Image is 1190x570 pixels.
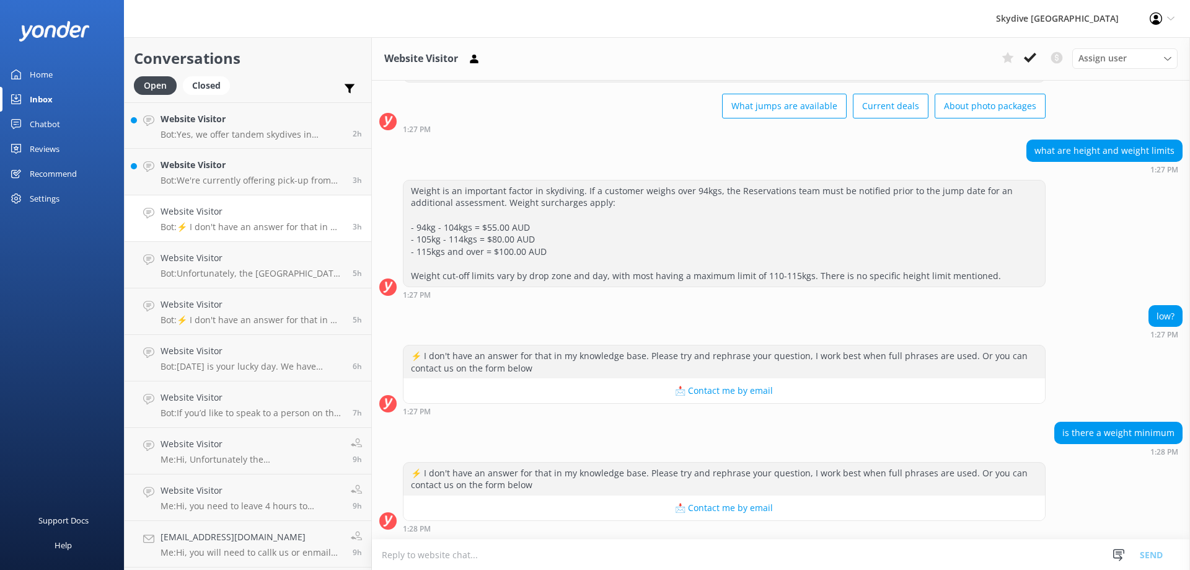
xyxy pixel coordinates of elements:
[161,407,343,419] p: Bot: If you’d like to speak to a person on the Skydive Australia team, please call [PHONE_NUMBER]...
[403,345,1045,378] div: ⚡ I don't have an answer for that in my knowledge base. Please try and rephrase your question, I ...
[353,501,362,511] span: Oct 02 2025 07:12am (UTC +10:00) Australia/Brisbane
[161,112,343,126] h4: Website Visitor
[161,158,343,172] h4: Website Visitor
[161,437,342,451] h4: Website Visitor
[161,129,343,140] p: Bot: Yes, we offer tandem skydives in [GEOGRAPHIC_DATA], which includes landing on the beach. The...
[403,290,1046,299] div: Oct 02 2025 01:27pm (UTC +10:00) Australia/Brisbane
[1149,306,1182,327] div: low?
[353,314,362,325] span: Oct 02 2025 11:04am (UTC +10:00) Australia/Brisbane
[161,547,342,558] p: Me: Hi, you will need to callk us or enmail us [DOMAIN_NAME] once the voucher has expired, we can...
[1072,48,1178,68] div: Assign User
[1055,422,1182,443] div: is there a weight minimum
[125,335,371,381] a: Website VisitorBot:[DATE] is your lucky day. We have exclusive offers when you book direct! Visit...
[161,268,343,279] p: Bot: Unfortunately, the [GEOGRAPHIC_DATA] and [GEOGRAPHIC_DATA] locations are no longer operation...
[403,407,1046,416] div: Oct 02 2025 01:27pm (UTC +10:00) Australia/Brisbane
[353,128,362,139] span: Oct 02 2025 02:33pm (UTC +10:00) Australia/Brisbane
[161,361,343,372] p: Bot: [DATE] is your lucky day. We have exclusive offers when you book direct! Visit our specials ...
[1027,140,1182,161] div: what are height and weight limits
[1026,165,1183,174] div: Oct 02 2025 01:27pm (UTC +10:00) Australia/Brisbane
[38,508,89,533] div: Support Docs
[403,126,431,133] strong: 1:27 PM
[183,76,230,95] div: Closed
[403,496,1045,520] button: 📩 Contact me by email
[161,530,342,544] h4: [EMAIL_ADDRESS][DOMAIN_NAME]
[125,149,371,195] a: Website VisitorBot:We're currently offering pick-up from the majority of our locations. Please ch...
[1150,331,1178,339] strong: 1:27 PM
[403,292,431,299] strong: 1:27 PM
[353,221,362,232] span: Oct 02 2025 01:28pm (UTC +10:00) Australia/Brisbane
[403,463,1045,496] div: ⚡ I don't have an answer for that in my knowledge base. Please try and rephrase your question, I ...
[353,407,362,418] span: Oct 02 2025 09:21am (UTC +10:00) Australia/Brisbane
[134,47,362,70] h2: Conversations
[125,381,371,428] a: Website VisitorBot:If you’d like to speak to a person on the Skydive Australia team, please call ...
[403,525,431,533] strong: 1:28 PM
[353,454,362,465] span: Oct 02 2025 07:14am (UTC +10:00) Australia/Brisbane
[30,161,77,186] div: Recommend
[30,112,60,136] div: Chatbot
[19,21,90,42] img: yonder-white-logo.png
[125,102,371,149] a: Website VisitorBot:Yes, we offer tandem skydives in [GEOGRAPHIC_DATA], which includes landing on ...
[161,314,343,326] p: Bot: ⚡ I don't have an answer for that in my knowledge base. Please try and rephrase your questio...
[353,268,362,278] span: Oct 02 2025 11:40am (UTC +10:00) Australia/Brisbane
[161,454,342,465] p: Me: Hi, Unfortunately the [GEOGRAPHIC_DATA] location is not operating, if you would like a refund...
[30,186,59,211] div: Settings
[722,94,847,118] button: What jumps are available
[161,298,343,311] h4: Website Visitor
[403,378,1045,403] button: 📩 Contact me by email
[134,76,177,95] div: Open
[161,391,343,404] h4: Website Visitor
[161,251,343,265] h4: Website Visitor
[30,87,53,112] div: Inbox
[853,94,928,118] button: Current deals
[353,361,362,372] span: Oct 02 2025 10:10am (UTC +10:00) Australia/Brisbane
[161,205,343,218] h4: Website Visitor
[1148,330,1183,339] div: Oct 02 2025 01:27pm (UTC +10:00) Australia/Brisbane
[161,484,342,497] h4: Website Visitor
[125,428,371,474] a: Website VisitorMe:Hi, Unfortunately the [GEOGRAPHIC_DATA] location is not operating, if you would...
[403,180,1045,287] div: Weight is an important factor in skydiving. If a customer weighs over 94kgs, the Reservations tea...
[1054,447,1183,456] div: Oct 02 2025 01:28pm (UTC +10:00) Australia/Brisbane
[161,221,343,233] p: Bot: ⚡ I don't have an answer for that in my knowledge base. Please try and rephrase your questio...
[353,547,362,558] span: Oct 02 2025 07:10am (UTC +10:00) Australia/Brisbane
[353,175,362,185] span: Oct 02 2025 01:43pm (UTC +10:00) Australia/Brisbane
[183,78,236,92] a: Closed
[125,195,371,242] a: Website VisitorBot:⚡ I don't have an answer for that in my knowledge base. Please try and rephras...
[125,521,371,568] a: [EMAIL_ADDRESS][DOMAIN_NAME]Me:Hi, you will need to callk us or enmail us [DOMAIN_NAME] once the ...
[384,51,458,67] h3: Website Visitor
[935,94,1046,118] button: About photo packages
[1150,166,1178,174] strong: 1:27 PM
[403,125,1046,133] div: Oct 02 2025 01:27pm (UTC +10:00) Australia/Brisbane
[134,78,183,92] a: Open
[30,136,59,161] div: Reviews
[1078,51,1127,65] span: Assign user
[125,288,371,335] a: Website VisitorBot:⚡ I don't have an answer for that in my knowledge base. Please try and rephras...
[161,344,343,358] h4: Website Visitor
[161,501,342,512] p: Me: Hi, you need to leave 4 hours to complete your Skydive, Blue Skies
[30,62,53,87] div: Home
[1150,448,1178,456] strong: 1:28 PM
[55,533,72,558] div: Help
[403,524,1046,533] div: Oct 02 2025 01:28pm (UTC +10:00) Australia/Brisbane
[403,408,431,416] strong: 1:27 PM
[161,175,343,186] p: Bot: We're currently offering pick-up from the majority of our locations. Please check online for...
[125,474,371,521] a: Website VisitorMe:Hi, you need to leave 4 hours to complete your Skydive, Blue Skies9h
[125,242,371,288] a: Website VisitorBot:Unfortunately, the [GEOGRAPHIC_DATA] and [GEOGRAPHIC_DATA] locations are no lo...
